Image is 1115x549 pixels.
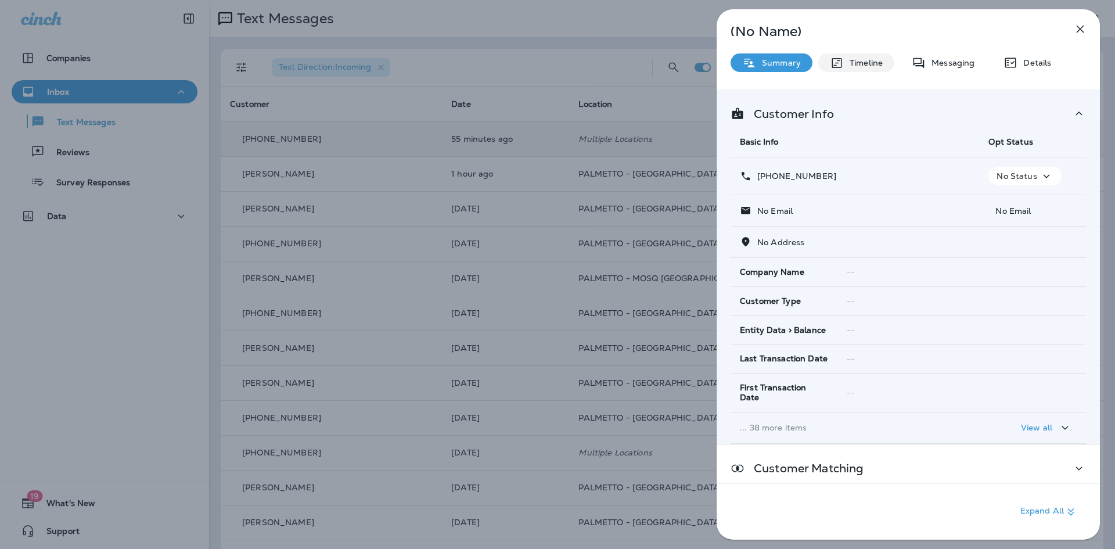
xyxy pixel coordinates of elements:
[1021,423,1052,432] p: View all
[751,171,836,181] p: [PHONE_NUMBER]
[731,27,1048,36] p: (No Name)
[740,423,970,432] p: ... 38 more items
[988,167,1061,185] button: No Status
[847,354,855,364] span: --
[740,296,801,306] span: Customer Type
[740,383,828,403] span: First Transaction Date
[844,58,883,67] p: Timeline
[1016,501,1082,522] button: Expand All
[751,238,804,247] p: No Address
[847,296,855,306] span: --
[988,206,1077,216] p: No Email
[740,137,778,147] span: Basic Info
[988,137,1033,147] span: Opt Status
[847,325,855,335] span: --
[740,267,804,277] span: Company Name
[1017,58,1051,67] p: Details
[926,58,974,67] p: Messaging
[751,206,793,216] p: No Email
[847,267,855,277] span: --
[1016,417,1077,439] button: View all
[1020,505,1078,519] p: Expand All
[744,109,834,119] p: Customer Info
[997,171,1037,181] p: No Status
[740,325,826,335] span: Entity Data > Balance
[847,387,855,398] span: --
[740,354,828,364] span: Last Transaction Date
[756,58,801,67] p: Summary
[744,464,864,473] p: Customer Matching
